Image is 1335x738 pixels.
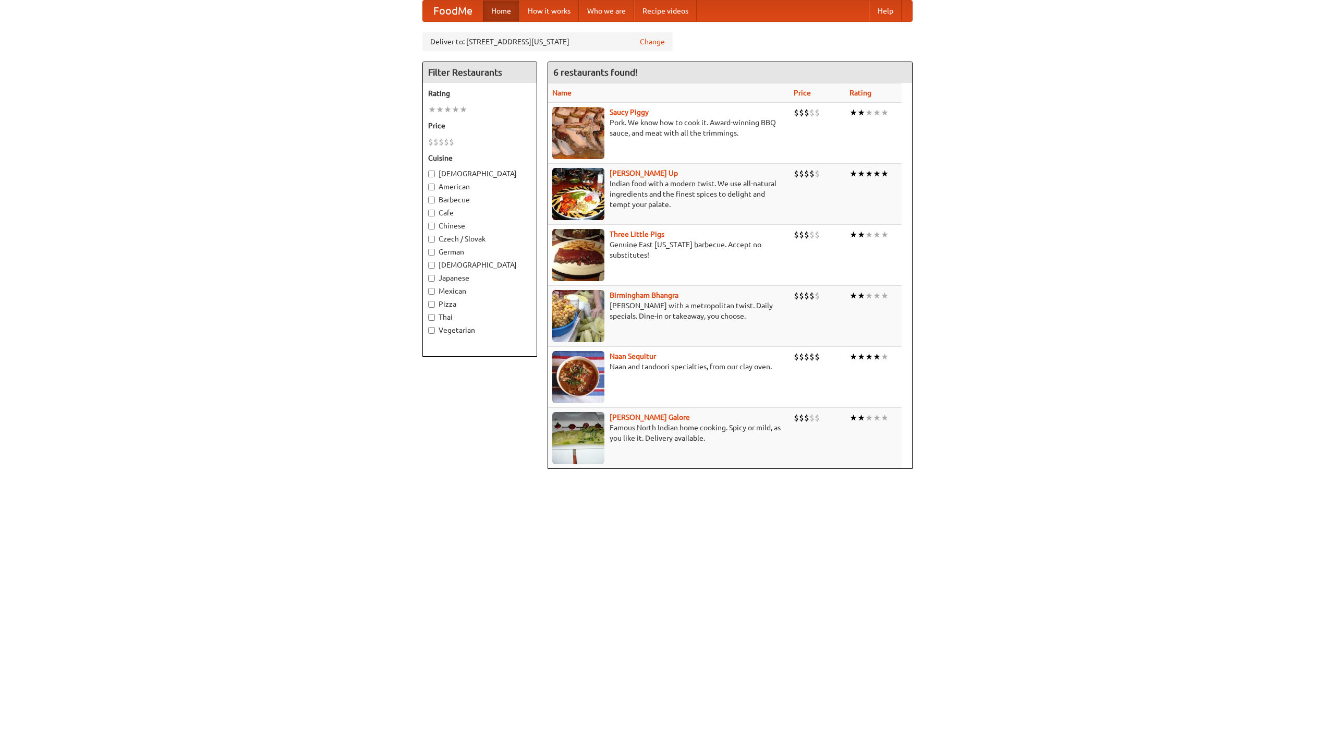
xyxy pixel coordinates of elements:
[815,107,820,118] li: $
[849,168,857,179] li: ★
[881,229,889,240] li: ★
[519,1,579,21] a: How it works
[428,182,531,192] label: American
[552,178,785,210] p: Indian food with a modern twist. We use all-natural ingredients and the finest spices to delight ...
[428,327,435,334] input: Vegetarian
[869,1,902,21] a: Help
[794,290,799,301] li: $
[459,104,467,115] li: ★
[449,136,454,148] li: $
[809,107,815,118] li: $
[849,89,871,97] a: Rating
[428,208,531,218] label: Cafe
[873,168,881,179] li: ★
[849,229,857,240] li: ★
[428,301,435,308] input: Pizza
[579,1,634,21] a: Who we are
[428,247,531,257] label: German
[865,290,873,301] li: ★
[433,136,439,148] li: $
[428,104,436,115] li: ★
[815,351,820,362] li: $
[428,288,435,295] input: Mexican
[610,230,664,238] a: Three Little Pigs
[857,290,865,301] li: ★
[849,351,857,362] li: ★
[610,291,678,299] a: Birmingham Bhangra
[799,168,804,179] li: $
[849,412,857,424] li: ★
[428,136,433,148] li: $
[552,361,785,372] p: Naan and tandoori specialties, from our clay oven.
[881,107,889,118] li: ★
[881,168,889,179] li: ★
[436,104,444,115] li: ★
[610,352,656,360] a: Naan Sequitur
[428,210,435,216] input: Cafe
[423,1,483,21] a: FoodMe
[873,290,881,301] li: ★
[553,67,638,77] ng-pluralize: 6 restaurants found!
[799,290,804,301] li: $
[804,229,809,240] li: $
[422,32,673,51] div: Deliver to: [STREET_ADDRESS][US_STATE]
[428,88,531,99] h5: Rating
[552,168,604,220] img: curryup.jpg
[423,62,537,83] h4: Filter Restaurants
[815,168,820,179] li: $
[428,171,435,177] input: [DEMOGRAPHIC_DATA]
[428,312,531,322] label: Thai
[799,351,804,362] li: $
[552,117,785,138] p: Pork. We know how to cook it. Award-winning BBQ sauce, and meat with all the trimmings.
[815,229,820,240] li: $
[552,229,604,281] img: littlepigs.jpg
[428,262,435,269] input: [DEMOGRAPHIC_DATA]
[610,108,649,116] a: Saucy Piggy
[552,422,785,443] p: Famous North Indian home cooking. Spicy or mild, as you like it. Delivery available.
[794,168,799,179] li: $
[428,325,531,335] label: Vegetarian
[428,195,531,205] label: Barbecue
[804,412,809,424] li: $
[873,229,881,240] li: ★
[815,290,820,301] li: $
[881,412,889,424] li: ★
[857,107,865,118] li: ★
[794,107,799,118] li: $
[439,136,444,148] li: $
[428,286,531,296] label: Mexican
[857,229,865,240] li: ★
[865,412,873,424] li: ★
[809,229,815,240] li: $
[873,412,881,424] li: ★
[428,299,531,309] label: Pizza
[428,249,435,256] input: German
[804,290,809,301] li: $
[857,412,865,424] li: ★
[794,412,799,424] li: $
[428,168,531,179] label: [DEMOGRAPHIC_DATA]
[428,197,435,203] input: Barbecue
[799,412,804,424] li: $
[809,168,815,179] li: $
[428,273,531,283] label: Japanese
[799,229,804,240] li: $
[428,260,531,270] label: [DEMOGRAPHIC_DATA]
[428,234,531,244] label: Czech / Slovak
[428,120,531,131] h5: Price
[804,351,809,362] li: $
[552,89,572,97] a: Name
[610,413,690,421] a: [PERSON_NAME] Galore
[804,107,809,118] li: $
[794,229,799,240] li: $
[444,104,452,115] li: ★
[865,351,873,362] li: ★
[552,351,604,403] img: naansequitur.jpg
[483,1,519,21] a: Home
[857,168,865,179] li: ★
